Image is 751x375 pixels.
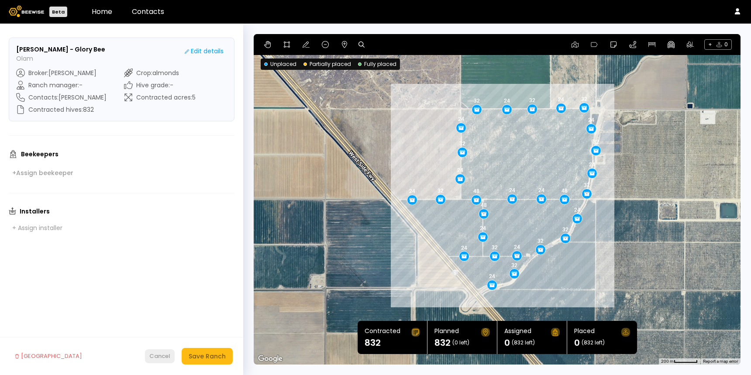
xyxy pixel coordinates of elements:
[593,138,599,144] div: 32
[124,69,196,77] div: Crop : almonds
[16,54,105,63] p: Olam
[514,244,520,250] div: 24
[491,244,497,251] div: 32
[461,244,467,251] div: 24
[409,188,415,194] div: 24
[574,328,595,337] div: Placed
[511,262,517,268] div: 32
[480,225,486,231] div: 24
[538,187,544,193] div: 24
[10,348,86,365] button: [GEOGRAPHIC_DATA]
[661,359,674,364] span: 200 m
[16,93,107,102] div: Contacts : [PERSON_NAME]
[562,226,568,232] div: 32
[16,45,105,54] h3: [PERSON_NAME] - Glory Bee
[504,338,510,347] h1: 0
[562,187,568,193] div: 48
[584,182,590,188] div: 32
[434,328,459,337] div: Planned
[473,97,479,103] div: 32
[589,161,595,167] div: 24
[256,353,285,365] a: Open this area in Google Maps (opens a new window)
[9,222,66,234] button: + Assign installer
[574,338,580,347] h1: 0
[12,169,73,177] div: + Assign beekeeper
[512,340,535,345] span: (832 left)
[529,97,535,103] div: 32
[181,45,227,58] button: Edit details
[124,81,196,89] div: Hive grade : -
[149,352,170,361] div: Cancel
[509,187,515,193] div: 24
[124,93,196,102] div: Contracted acres : 5
[581,96,587,102] div: 32
[588,117,594,123] div: 24
[438,187,444,193] div: 32
[504,328,531,337] div: Assigned
[49,7,67,17] div: Beta
[481,202,487,208] div: 48
[16,69,107,77] div: Broker : [PERSON_NAME]
[452,340,469,345] span: (0 left)
[457,167,463,173] div: 24
[189,351,226,361] div: Save Ranch
[459,140,465,146] div: 32
[12,224,62,232] div: + Assign installer
[15,352,82,361] div: [GEOGRAPHIC_DATA]
[558,96,564,103] div: 24
[256,353,285,365] img: Google
[21,151,59,157] h3: Beekeepers
[537,237,544,244] div: 32
[20,208,50,214] h3: Installers
[458,116,464,122] div: 24
[132,7,164,17] a: Contacts
[182,348,233,365] button: Save Ranch
[473,188,479,194] div: 48
[9,167,77,179] button: +Assign beekeeper
[489,273,495,279] div: 24
[582,340,605,345] span: (832 left)
[574,206,580,213] div: 24
[434,338,451,347] h1: 832
[365,338,381,347] h1: 832
[658,358,700,365] button: Map Scale: 200 m per 51 pixels
[9,6,44,17] img: Beewise logo
[704,39,732,50] span: + 0
[185,47,224,56] div: Edit details
[92,7,112,17] a: Home
[16,105,107,114] div: Contracted hives : 832
[145,349,175,363] button: Cancel
[303,60,351,68] div: Partially placed
[703,359,738,364] a: Report a map error
[504,97,510,103] div: 24
[264,60,296,68] div: Unplaced
[365,328,400,337] div: Contracted
[16,81,107,89] div: Ranch manager : -
[358,60,396,68] div: Fully placed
